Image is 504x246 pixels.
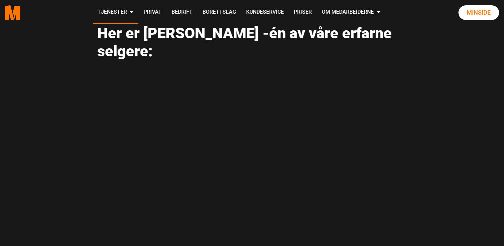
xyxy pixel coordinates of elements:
[166,1,197,24] a: Bedrift
[288,1,316,24] a: Priser
[316,1,385,24] a: Om Medarbeiderne
[97,24,407,60] h2: Her er [PERSON_NAME] -én av våre erfarne selgere:
[138,1,166,24] a: Privat
[458,5,499,20] a: Minside
[197,1,241,24] a: Borettslag
[93,1,138,24] a: Tjenester
[241,1,288,24] a: Kundeservice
